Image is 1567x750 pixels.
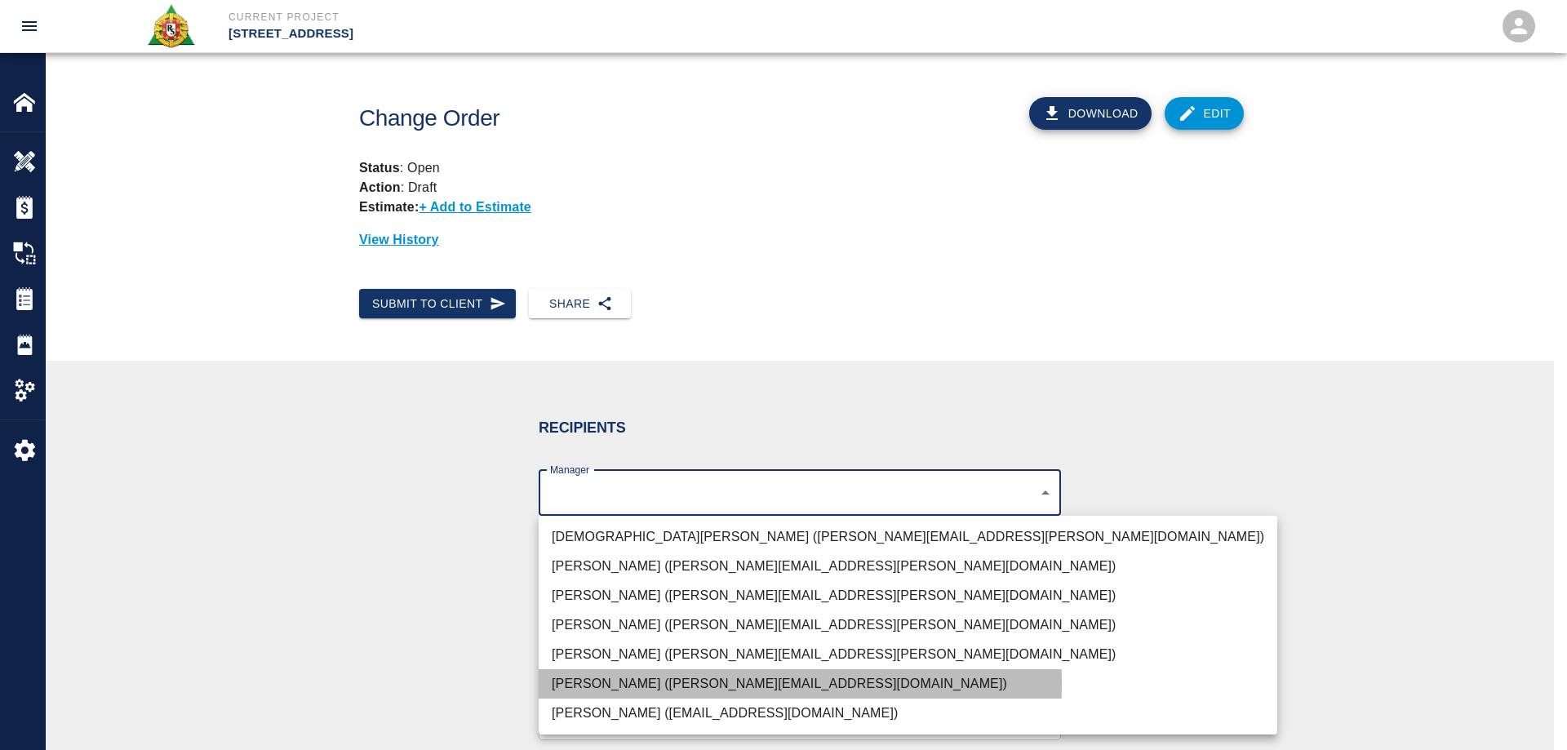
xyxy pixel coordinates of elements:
[539,669,1277,699] li: [PERSON_NAME] ([PERSON_NAME][EMAIL_ADDRESS][DOMAIN_NAME])
[539,699,1277,728] li: [PERSON_NAME] ([EMAIL_ADDRESS][DOMAIN_NAME])
[539,522,1277,552] li: [DEMOGRAPHIC_DATA][PERSON_NAME] ([PERSON_NAME][EMAIL_ADDRESS][PERSON_NAME][DOMAIN_NAME])
[539,610,1277,640] li: [PERSON_NAME] ([PERSON_NAME][EMAIL_ADDRESS][PERSON_NAME][DOMAIN_NAME])
[539,552,1277,581] li: [PERSON_NAME] ([PERSON_NAME][EMAIL_ADDRESS][PERSON_NAME][DOMAIN_NAME])
[539,581,1277,610] li: [PERSON_NAME] ([PERSON_NAME][EMAIL_ADDRESS][PERSON_NAME][DOMAIN_NAME])
[1485,672,1567,750] iframe: Chat Widget
[539,640,1277,669] li: [PERSON_NAME] ([PERSON_NAME][EMAIL_ADDRESS][PERSON_NAME][DOMAIN_NAME])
